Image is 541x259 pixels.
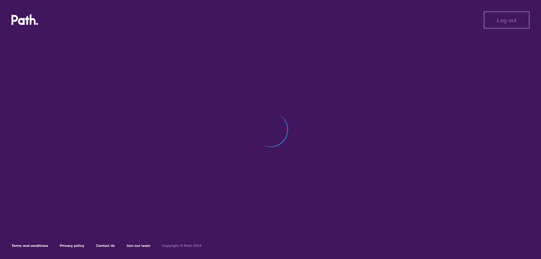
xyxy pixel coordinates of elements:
button: Log out [484,11,530,29]
a: Contact Us [96,243,115,248]
h6: Copyright © Path 2018 [162,244,202,248]
span: Log out [497,17,517,23]
a: Privacy policy [60,243,84,248]
a: Join our team [126,243,150,248]
a: Terms and conditions [11,243,48,248]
